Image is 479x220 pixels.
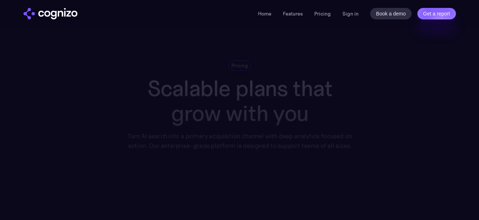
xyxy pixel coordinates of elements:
[231,62,248,69] div: Pricing
[122,76,357,126] h1: Scalable plans that grow with you
[342,9,359,18] a: Sign in
[122,131,357,151] div: Turn AI search into a primary acquisition channel with deep analytics focused on action. Our ente...
[283,10,303,17] a: Features
[417,8,456,19] a: Get a report
[258,10,271,17] a: Home
[370,8,412,19] a: Book a demo
[23,8,77,19] img: cognizo logo
[23,8,77,19] a: home
[314,10,331,17] a: Pricing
